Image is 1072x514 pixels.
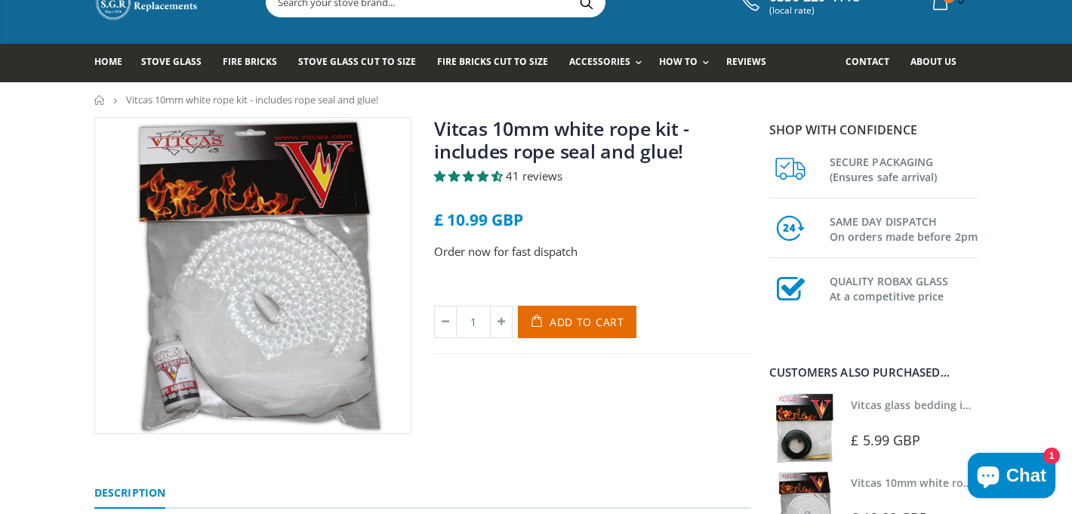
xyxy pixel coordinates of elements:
[963,453,1060,502] inbox-online-store-chat: Shopify online store chat
[830,152,978,185] h3: SECURE PACKAGING (Ensures safe arrival)
[830,211,978,245] h3: SAME DAY DISPATCH On orders made before 2pm
[569,55,630,68] span: Accessories
[434,243,751,260] p: Order now for fast dispatch
[437,44,559,82] a: Fire Bricks Cut To Size
[830,271,978,304] h3: QUALITY ROBAX GLASS At a competitive price
[851,431,920,449] span: £ 5.99 GBP
[518,306,636,338] button: Add to Cart
[846,55,889,68] span: Contact
[659,44,716,82] a: How To
[94,479,165,509] a: Description
[726,55,766,68] span: Reviews
[910,55,956,68] span: About us
[846,44,901,82] a: Contact
[726,44,778,82] a: Reviews
[769,5,860,16] span: (local rate)
[141,44,213,82] a: Stove Glass
[437,55,548,68] span: Fire Bricks Cut To Size
[910,44,968,82] a: About us
[506,168,562,183] span: 41 reviews
[94,55,122,68] span: Home
[298,44,427,82] a: Stove Glass Cut To Size
[434,209,523,230] span: £ 10.99 GBP
[94,44,134,82] a: Home
[94,95,106,105] a: Home
[550,315,624,329] span: Add to Cart
[126,93,378,106] span: Vitcas 10mm white rope kit - includes rope seal and glue!
[298,55,415,68] span: Stove Glass Cut To Size
[95,118,411,433] img: nt-kit-12mm-dia.white-fire-rope-adhesive-517-p_800x_crop_center.jpg
[434,168,506,183] span: 4.66 stars
[659,55,698,68] span: How To
[434,115,689,164] a: Vitcas 10mm white rope kit - includes rope seal and glue!
[769,367,978,378] div: Customers also purchased...
[141,55,202,68] span: Stove Glass
[223,44,288,82] a: Fire Bricks
[769,393,839,463] img: Vitcas stove glass bedding in tape
[769,121,978,139] p: Shop with confidence
[223,55,277,68] span: Fire Bricks
[569,44,649,82] a: Accessories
